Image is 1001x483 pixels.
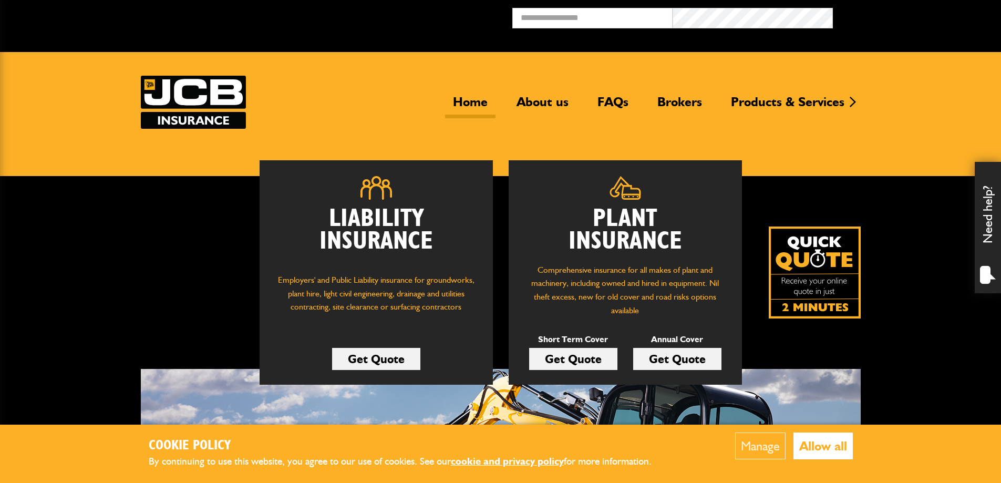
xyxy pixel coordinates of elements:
[524,208,726,253] h2: Plant Insurance
[149,438,669,454] h2: Cookie Policy
[975,162,1001,293] div: Need help?
[735,433,786,459] button: Manage
[332,348,420,370] a: Get Quote
[451,455,564,467] a: cookie and privacy policy
[275,208,477,263] h2: Liability Insurance
[509,94,576,118] a: About us
[149,454,669,470] p: By continuing to use this website, you agree to our use of cookies. See our for more information.
[275,273,477,324] p: Employers' and Public Liability insurance for groundworks, plant hire, light civil engineering, d...
[590,94,636,118] a: FAQs
[723,94,852,118] a: Products & Services
[529,333,617,346] p: Short Term Cover
[529,348,617,370] a: Get Quote
[793,433,853,459] button: Allow all
[633,333,721,346] p: Annual Cover
[141,76,246,129] img: JCB Insurance Services logo
[649,94,710,118] a: Brokers
[524,263,726,317] p: Comprehensive insurance for all makes of plant and machinery, including owned and hired in equipm...
[833,8,993,24] button: Broker Login
[141,76,246,129] a: JCB Insurance Services
[769,227,861,318] img: Quick Quote
[633,348,721,370] a: Get Quote
[769,227,861,318] a: Get your insurance quote isn just 2-minutes
[445,94,496,118] a: Home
